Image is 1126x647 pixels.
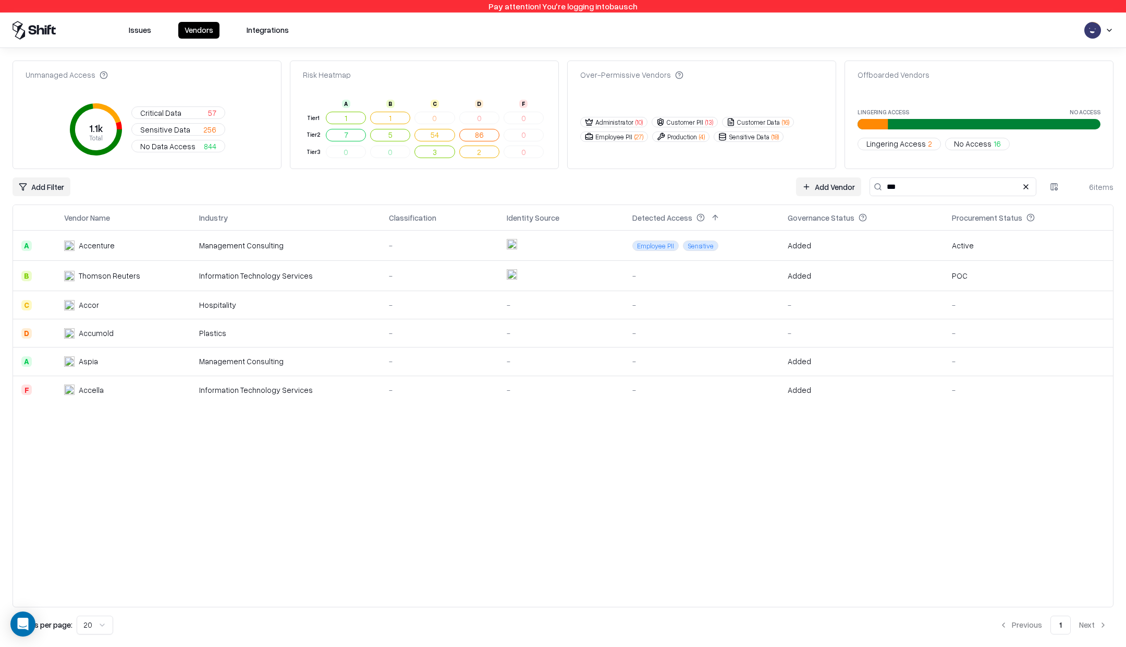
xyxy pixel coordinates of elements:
div: - [632,328,772,339]
div: - [632,356,772,367]
div: - [632,270,772,281]
span: ( 10 ) [635,118,643,127]
div: C [21,300,32,310]
span: No Access [954,138,992,149]
div: - [389,385,490,396]
div: - [952,385,1105,396]
div: D [21,328,32,339]
img: Thomson Reuters [64,271,75,281]
img: entra.microsoft.com [507,269,517,280]
button: Critical Data57 [131,106,225,119]
div: Management Consulting [199,240,372,251]
div: - [389,240,490,251]
div: 6 items [1072,182,1113,193]
button: No Access16 [945,138,1010,150]
span: No Data Access [140,141,195,152]
div: Added [788,240,811,251]
td: POC [944,261,1113,291]
div: A [21,241,32,251]
div: Industry [199,212,228,223]
button: 7 [326,129,366,141]
button: Sensitive Data256 [131,123,225,136]
div: Added [788,270,811,281]
div: Unmanaged Access [26,69,108,80]
div: Accenture [79,240,115,251]
p: Results per page: [13,619,72,630]
span: Employee PII [632,241,679,251]
img: Accenture [64,241,75,251]
div: Aspia [79,356,98,367]
div: - [952,356,1105,367]
label: No Access [1070,109,1100,115]
div: - [788,328,935,339]
button: Sensitive Data(18) [714,131,784,142]
div: - [788,299,935,310]
div: - [952,299,1105,310]
button: Production(4) [652,131,709,142]
button: Add Filter [13,177,70,196]
div: B [386,100,395,108]
div: B [21,271,32,281]
div: - [632,385,772,396]
span: Sensitive Data [140,124,190,135]
img: Accumold [64,328,75,339]
span: 256 [203,124,216,135]
button: 54 [414,129,455,141]
div: Tier 3 [305,148,322,157]
div: Tier 2 [305,130,322,139]
div: Open Intercom Messenger [10,612,35,637]
div: A [342,100,350,108]
span: ( 13 ) [705,118,713,127]
div: - [507,385,615,396]
div: F [21,385,32,395]
div: Management Consulting [199,356,372,367]
div: - [952,328,1105,339]
button: Customer Data(16) [722,117,794,127]
button: 1 [1050,616,1071,634]
span: ( 18 ) [772,133,779,141]
div: Offboarded Vendors [858,69,929,80]
button: Administrator(10) [580,117,647,127]
div: Over-Permissive Vendors [580,69,683,80]
button: Issues [123,22,157,39]
span: ( 4 ) [699,133,705,141]
td: Active [944,230,1113,260]
img: Accor [64,300,75,310]
div: Tier 1 [305,114,322,123]
nav: pagination [993,616,1113,634]
div: Information Technology Services [199,270,372,281]
span: Sensitive [683,241,718,251]
div: - [507,356,615,367]
div: A [21,356,32,367]
span: 2 [928,138,932,149]
span: Critical Data [140,107,181,118]
div: - [389,299,490,310]
div: Vendor Name [64,212,110,223]
button: 3 [414,146,455,158]
div: Accella [79,385,104,396]
label: Lingering Access [858,109,909,115]
button: 5 [370,129,410,141]
div: Procurement Status [952,212,1022,223]
div: - [632,299,772,310]
span: 16 [994,138,1001,149]
div: C [431,100,439,108]
a: Add Vendor [796,177,861,196]
button: Customer PII(13) [652,117,718,127]
button: 1 [326,112,366,124]
button: No Data Access844 [131,140,225,152]
div: Thomson Reuters [79,270,140,281]
button: Integrations [240,22,295,39]
button: Employee PII(27) [580,131,648,142]
img: Accella [64,385,75,395]
span: ( 27 ) [634,133,643,141]
div: Classification [389,212,436,223]
div: Detected Access [632,212,692,223]
button: 2 [459,146,499,158]
span: 57 [208,107,216,118]
div: Governance Status [788,212,854,223]
span: ( 16 ) [782,118,789,127]
div: Added [788,385,811,396]
button: Vendors [178,22,219,39]
img: Aspia [64,356,75,367]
